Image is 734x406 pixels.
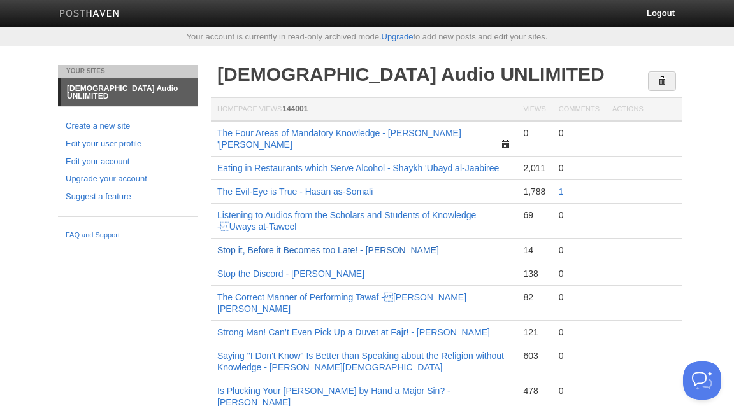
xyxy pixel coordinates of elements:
[217,327,490,337] a: Strong Man! Can’t Even Pick Up a Duvet at Fajr! - [PERSON_NAME]
[217,245,439,255] a: Stop it, Before it Becomes too Late! - [PERSON_NAME]
[217,269,364,279] a: Stop the Discord - [PERSON_NAME]
[559,162,600,174] div: 0
[559,127,600,139] div: 0
[66,155,191,169] a: Edit your account
[61,78,198,106] a: [DEMOGRAPHIC_DATA] Audio UNLIMITED
[58,65,198,78] li: Your Sites
[559,244,600,256] div: 0
[217,163,499,173] a: Eating in Restaurants which Serve Alcohol - Shaykh 'Ubayd al-Jaabiree
[606,98,682,122] th: Actions
[217,351,504,372] a: Saying "I Don't Know" Is Better than Speaking about the Religion without Knowledge - [PERSON_NAME...
[382,32,414,41] a: Upgrade
[552,98,606,122] th: Comments
[523,162,545,174] div: 2,011
[48,32,686,41] div: Your account is currently in read-only archived mode. to add new posts and edit your sites.
[66,172,191,186] a: Upgrade your account
[523,244,545,256] div: 14
[559,209,600,221] div: 0
[66,137,191,151] a: Edit your user profile
[523,385,545,396] div: 478
[217,64,605,85] a: [DEMOGRAPHIC_DATA] Audio UNLIMITED
[523,268,545,279] div: 138
[523,326,545,338] div: 121
[523,291,545,303] div: 82
[559,291,600,303] div: 0
[523,127,545,139] div: 0
[559,326,600,338] div: 0
[523,350,545,361] div: 603
[217,186,373,197] a: The Evil-Eye is True - Hasan as-Somali
[683,361,721,400] iframe: Help Scout Beacon - Open
[523,186,545,197] div: 1,788
[66,120,191,133] a: Create a new site
[217,210,476,232] a: Listening to Audios from the Scholars and Students of Knowledge - Uways at-Taweel
[523,209,545,221] div: 69
[517,98,552,122] th: Views
[559,385,600,396] div: 0
[66,230,191,241] a: FAQ and Support
[66,190,191,204] a: Suggest a feature
[282,104,308,113] span: 144001
[559,268,600,279] div: 0
[217,292,466,314] a: The Correct Manner of Performing Tawaf - [PERSON_NAME] [PERSON_NAME]
[211,98,517,122] th: Homepage Views
[559,186,564,197] a: 1
[559,350,600,361] div: 0
[59,10,120,19] img: Posthaven-bar
[217,128,461,150] a: The Four Areas of Mandatory Knowledge - [PERSON_NAME] '[PERSON_NAME]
